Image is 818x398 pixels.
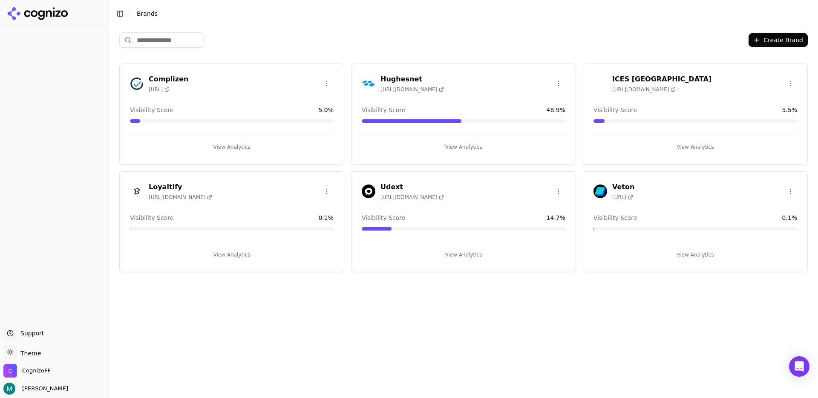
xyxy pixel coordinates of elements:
button: Create Brand [749,33,808,47]
span: [URL][DOMAIN_NAME] [380,86,444,93]
h3: Complizen [149,74,188,84]
span: [URL][DOMAIN_NAME] [612,86,676,93]
button: Open organization switcher [3,364,51,378]
img: Hughesnet [362,77,375,90]
img: CognizoFF [3,364,17,378]
h3: Veton [612,182,634,192]
img: Udext [362,185,375,198]
span: Theme [17,350,41,357]
h3: Loyaltify [149,182,212,192]
img: Veton [593,185,607,198]
button: Open user button [3,383,68,395]
span: Brands [137,10,158,17]
span: 0.1 % [782,213,797,222]
img: Loyaltify [130,185,144,198]
h3: Udext [380,182,444,192]
button: View Analytics [593,140,797,154]
span: 5.5 % [782,106,797,114]
h3: Hughesnet [380,74,444,84]
span: [PERSON_NAME] [19,385,68,392]
span: Visibility Score [593,213,637,222]
span: 0.1 % [318,213,334,222]
span: [URL] [149,86,170,93]
span: Visibility Score [130,213,173,222]
button: View Analytics [362,248,565,262]
span: Support [17,329,44,337]
span: CognizoFF [22,367,51,375]
nav: breadcrumb [137,9,794,18]
span: [URL][DOMAIN_NAME] [380,194,444,201]
span: [URL][DOMAIN_NAME] [149,194,212,201]
button: View Analytics [362,140,565,154]
span: [URL] [612,194,633,201]
span: 14.7 % [547,213,565,222]
button: View Analytics [130,140,334,154]
span: Visibility Score [593,106,637,114]
span: Visibility Score [362,213,405,222]
button: View Analytics [593,248,797,262]
img: Mete Kabak [3,383,15,395]
button: View Analytics [130,248,334,262]
span: Visibility Score [130,106,173,114]
span: 48.9 % [547,106,565,114]
h3: ICES [GEOGRAPHIC_DATA] [612,74,711,84]
span: 5.0 % [318,106,334,114]
img: ICES Turkey [593,77,607,90]
div: Open Intercom Messenger [789,356,809,377]
span: Visibility Score [362,106,405,114]
img: Complizen [130,77,144,90]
